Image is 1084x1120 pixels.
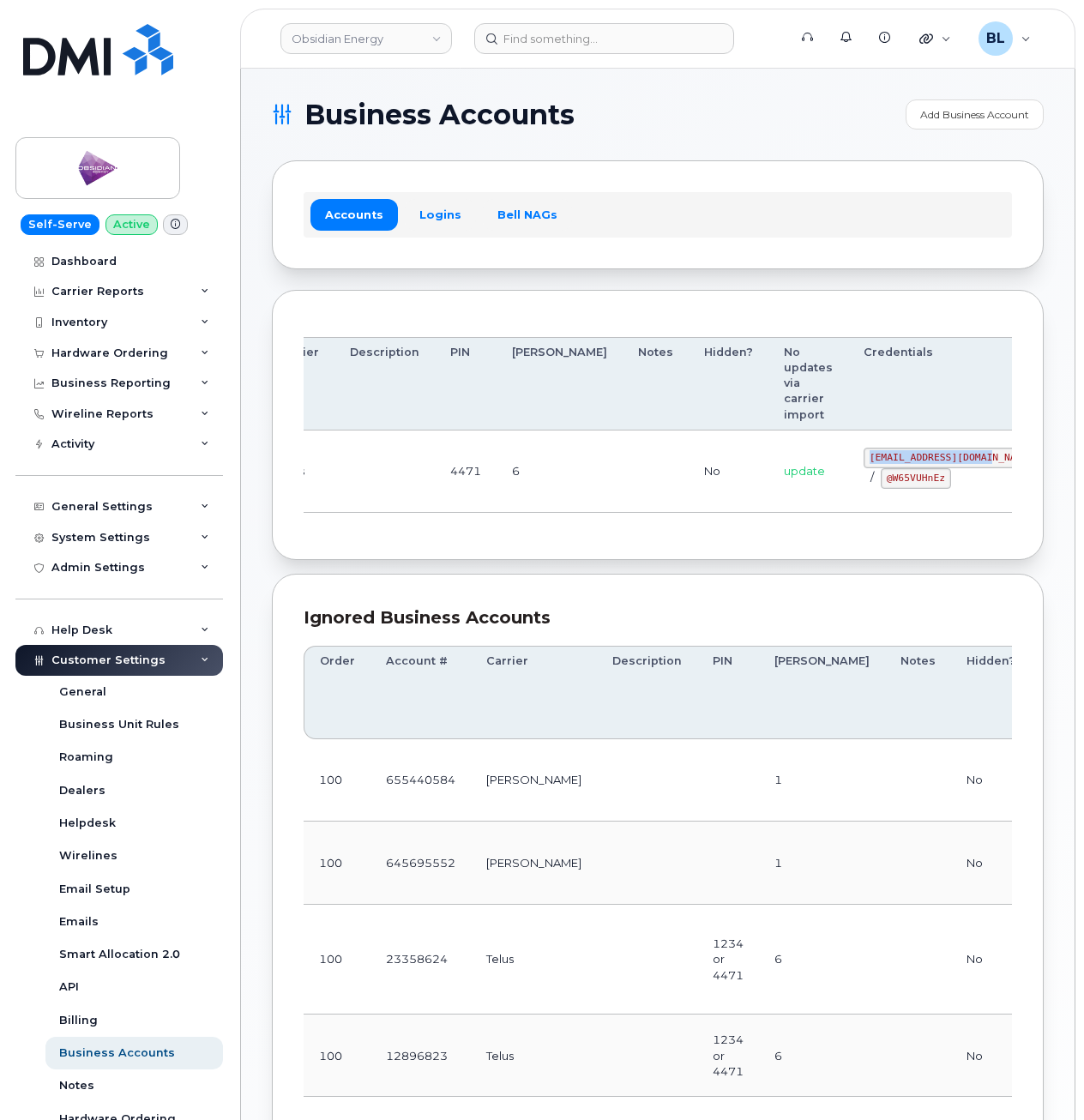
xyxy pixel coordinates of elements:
[304,646,370,739] th: Order
[768,337,848,431] th: No updates via carrier import
[759,822,885,904] td: 1
[304,905,370,1015] td: 100
[497,337,623,431] th: [PERSON_NAME]
[951,739,1031,822] td: No
[304,1015,370,1097] td: 100
[471,905,597,1015] td: Telus
[370,905,471,1015] td: 23358624
[697,905,759,1015] td: 1234 or 4471
[304,739,370,822] td: 100
[906,99,1044,129] a: Add Business Account
[370,646,471,739] th: Account #
[885,646,951,739] th: Notes
[471,1015,597,1097] td: Telus
[951,646,1031,739] th: Hidden?
[497,431,623,513] td: 6
[759,739,885,822] td: 1
[405,199,476,230] a: Logins
[697,1015,759,1097] td: 1234 or 4471
[864,448,1039,468] code: [EMAIL_ADDRESS][DOMAIN_NAME]
[435,337,497,431] th: PIN
[759,1015,885,1097] td: 6
[310,199,398,230] a: Accounts
[334,337,435,431] th: Description
[848,337,1055,431] th: Credentials
[784,464,825,478] span: update
[370,739,471,822] td: 655440584
[623,337,689,431] th: Notes
[697,646,759,739] th: PIN
[951,1015,1031,1097] td: No
[689,431,768,513] td: No
[471,646,597,739] th: Carrier
[870,470,874,484] span: /
[435,431,497,513] td: 4471
[304,605,1012,630] div: Ignored Business Accounts
[759,646,885,739] th: [PERSON_NAME]
[370,1015,471,1097] td: 12896823
[483,199,572,230] a: Bell NAGs
[471,739,597,822] td: [PERSON_NAME]
[951,905,1031,1015] td: No
[759,905,885,1015] td: 6
[597,646,697,739] th: Description
[471,822,597,904] td: [PERSON_NAME]
[370,822,471,904] td: 645695552
[689,337,768,431] th: Hidden?
[881,468,951,489] code: @W65VUHnEz
[951,822,1031,904] td: No
[304,102,575,128] span: Business Accounts
[304,822,370,904] td: 100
